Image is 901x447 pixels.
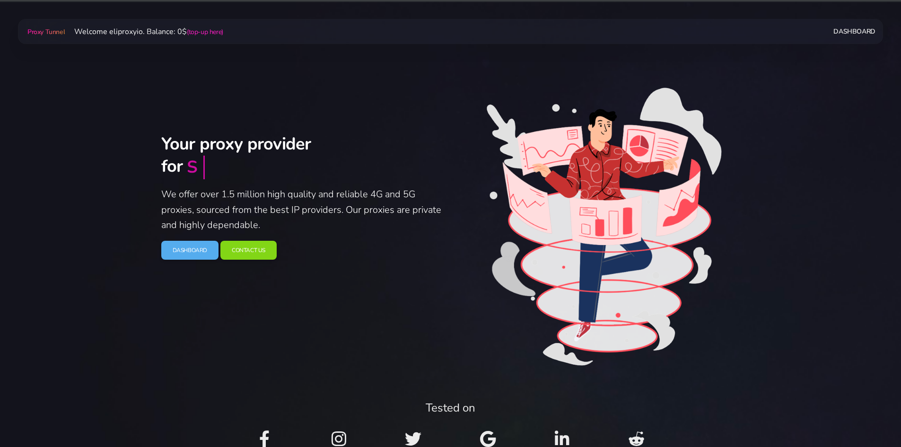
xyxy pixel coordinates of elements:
a: Dashboard [833,23,875,40]
a: Dashboard [161,241,219,260]
div: S [187,157,199,179]
div: Tested on [167,399,735,416]
iframe: Webchat Widget [847,393,889,435]
a: Proxy Tunnel [26,24,67,39]
a: Contact Us [220,241,277,260]
p: We offer over 1.5 million high quality and reliable 4G and 5G proxies, sourced from the best IP p... [161,187,445,233]
h2: Your proxy provider for [161,133,445,179]
span: Welcome eliproxyio. Balance: 0$ [67,26,223,37]
a: (top-up here) [187,27,223,36]
span: Proxy Tunnel [27,27,65,36]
